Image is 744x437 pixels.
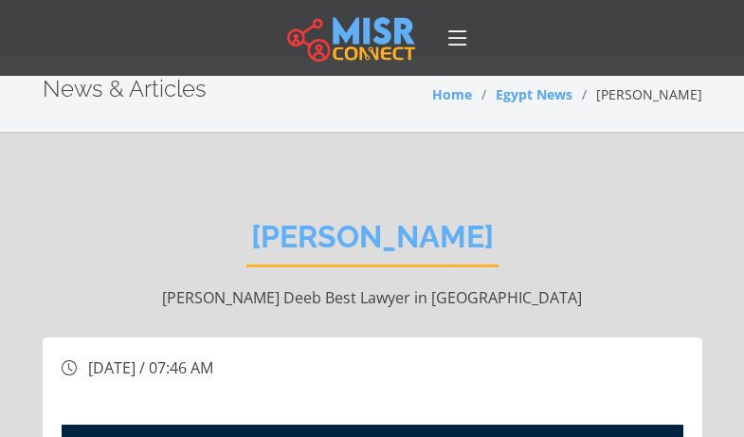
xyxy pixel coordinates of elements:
h2: News & Articles [43,76,207,103]
h2: [PERSON_NAME] [246,219,499,267]
a: Home [432,85,472,103]
img: main.misr_connect [287,14,414,62]
span: [DATE] / 07:46 AM [88,357,213,378]
a: Egypt News [496,85,572,103]
li: [PERSON_NAME] [572,84,702,104]
p: [PERSON_NAME] Deeb Best Lawyer in [GEOGRAPHIC_DATA] [43,286,702,309]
